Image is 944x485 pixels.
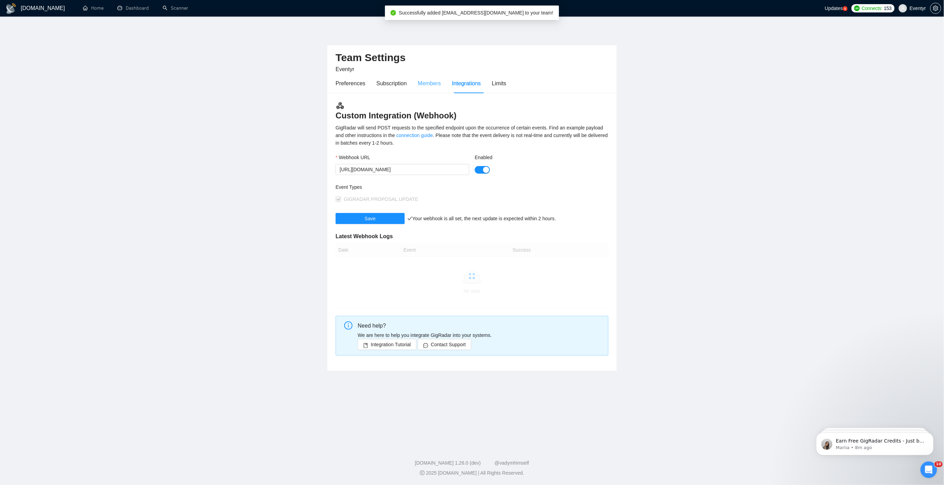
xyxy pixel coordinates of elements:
[336,101,608,121] h3: Custom Integration (Webhook)
[365,215,376,222] span: Save
[336,232,608,241] h5: Latest Webhook Logs
[423,343,428,348] span: message
[935,462,943,467] span: 10
[344,321,353,330] span: info-circle
[862,4,883,12] span: Connects:
[930,3,941,14] button: setting
[391,10,396,16] span: check-circle
[6,469,938,477] div: 2025 [DOMAIN_NAME] | All Rights Reserved.
[336,183,362,191] label: Event Types
[431,341,466,348] span: Contact Support
[83,5,104,11] a: homeHome
[336,79,365,88] div: Preferences
[884,4,892,12] span: 153
[452,79,481,88] div: Integrations
[921,462,937,478] iframe: Intercom live chat
[336,124,608,147] div: GigRadar will send POST requests to the specified endpoint upon the occurrence of certain events....
[336,213,405,224] button: Save
[806,418,944,466] iframe: Intercom notifications message
[407,216,412,221] span: check
[358,339,416,350] button: bookIntegration Tutorial
[494,460,529,466] a: @vadymhimself
[336,66,354,72] span: Eventyr
[825,6,843,11] span: Updates
[418,79,441,88] div: Members
[358,342,416,347] a: bookIntegration Tutorial
[358,331,603,339] p: We are here to help you integrate GigRadar into your systems.
[415,460,481,466] a: [DOMAIN_NAME] 1.26.0 (dev)
[407,216,556,221] span: Your webhook is all set, the next update is expected within 2 hours.
[358,323,386,329] span: Need help?
[900,6,905,11] span: user
[396,133,433,138] a: connection guide
[336,154,370,161] label: Webhook URL
[6,3,17,14] img: logo
[399,10,553,16] span: Successfully added [EMAIL_ADDRESS][DOMAIN_NAME] to your team!
[336,164,469,175] input: Webhook URL
[336,101,345,110] img: webhook.3a52c8ec.svg
[418,339,471,350] button: messageContact Support
[930,6,941,11] a: setting
[845,7,846,10] text: 5
[843,6,848,11] a: 5
[376,79,407,88] div: Subscription
[371,341,411,348] span: Integration Tutorial
[336,51,608,65] h2: Team Settings
[420,471,425,475] span: copyright
[475,154,492,161] label: Enabled
[344,196,418,202] span: GIGRADAR.PROPOSAL.UPDATE
[492,79,507,88] div: Limits
[363,343,368,348] span: book
[163,5,188,11] a: searchScanner
[117,5,149,11] a: dashboardDashboard
[475,166,490,174] button: Enabled
[854,6,860,11] img: upwork-logo.png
